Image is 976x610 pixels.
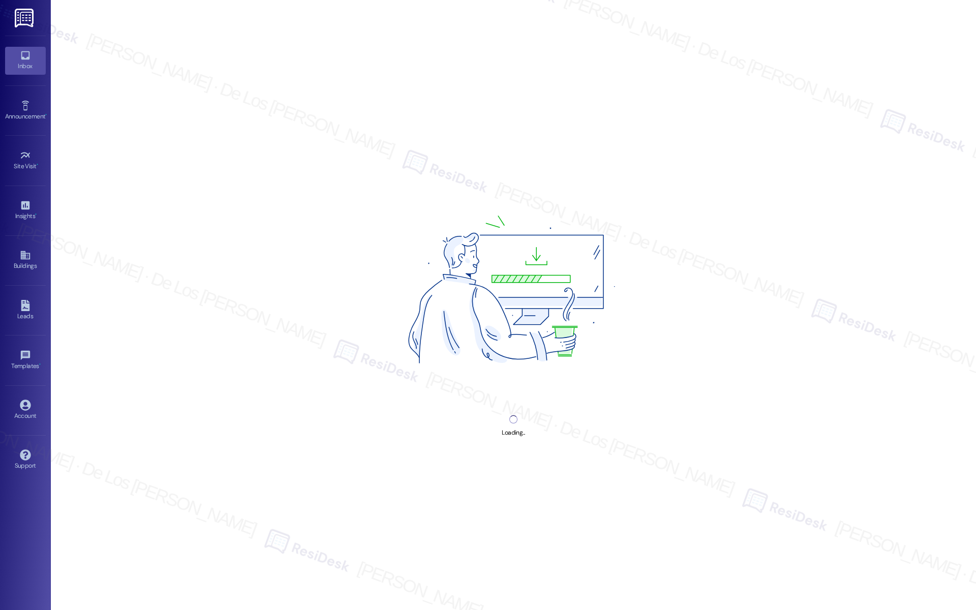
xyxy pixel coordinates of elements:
[5,396,46,424] a: Account
[39,361,41,368] span: •
[5,247,46,274] a: Buildings
[5,197,46,224] a: Insights •
[502,428,525,438] div: Loading...
[45,111,47,118] span: •
[5,47,46,74] a: Inbox
[15,9,36,27] img: ResiDesk Logo
[5,446,46,474] a: Support
[37,161,38,168] span: •
[35,211,37,218] span: •
[5,147,46,174] a: Site Visit •
[5,347,46,374] a: Templates •
[5,297,46,324] a: Leads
